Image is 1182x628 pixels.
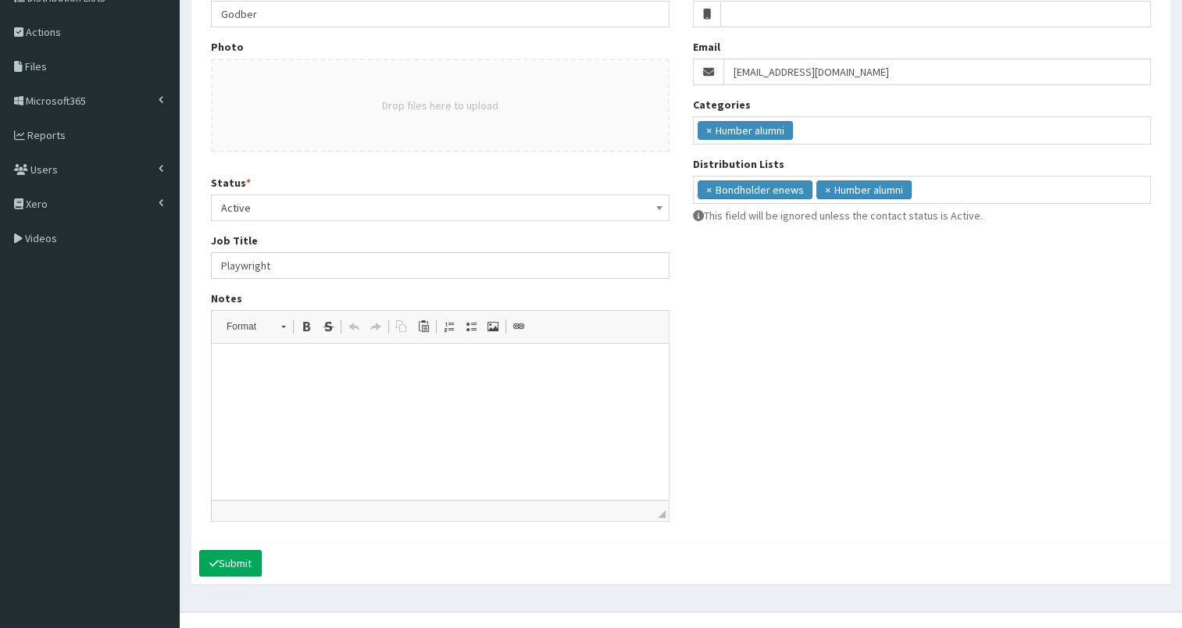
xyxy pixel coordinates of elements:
span: Actions [26,25,61,39]
a: Paste (Ctrl+V) [412,316,434,337]
li: Humber alumni [698,121,793,140]
span: Active [211,194,670,221]
span: Microsoft365 [26,94,86,108]
span: × [706,182,712,198]
span: Active [221,197,659,219]
label: Distribution Lists [693,156,784,172]
li: Humber alumni [816,180,912,199]
button: Drop files here to upload [382,98,498,113]
label: Categories [693,97,751,112]
span: Videos [25,231,57,245]
span: Reports [27,128,66,142]
label: Notes [211,291,242,306]
a: Format [218,316,294,337]
label: Photo [211,39,244,55]
a: Insert/Remove Numbered List [438,316,460,337]
span: Format [219,316,273,337]
a: Redo (Ctrl+Y) [365,316,387,337]
a: Link (Ctrl+L) [508,316,530,337]
span: Drag to resize [658,510,666,518]
span: Xero [26,197,48,211]
label: Email [693,39,720,55]
a: Copy (Ctrl+C) [391,316,412,337]
a: Bold (Ctrl+B) [295,316,317,337]
button: Submit [199,550,262,576]
a: Insert/Remove Bulleted List [460,316,482,337]
label: Status [211,175,251,191]
span: Files [25,59,47,73]
span: × [825,182,830,198]
a: Strike Through [317,316,339,337]
p: This field will be ignored unless the contact status is Active. [693,208,1152,223]
a: Image [482,316,504,337]
a: Undo (Ctrl+Z) [343,316,365,337]
span: × [706,123,712,138]
li: Bondholder enews [698,180,812,199]
label: Job Title [211,233,258,248]
span: Users [30,162,58,177]
iframe: Rich Text Editor, notes [212,344,669,500]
